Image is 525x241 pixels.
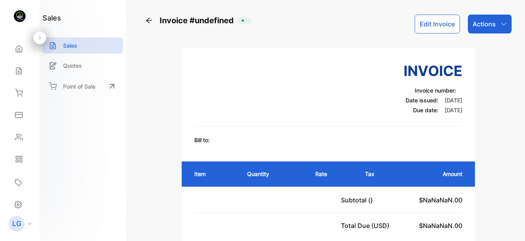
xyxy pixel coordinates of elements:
[315,170,349,178] p: Rate
[415,87,456,94] span: Invoice number:
[63,82,95,91] p: Point of Sale
[445,107,462,113] span: [DATE]
[341,221,393,230] p: Total Due (USD)
[63,61,82,70] p: Quotes
[43,37,123,54] a: Sales
[406,97,438,104] span: Date issued:
[63,41,77,50] p: Sales
[419,222,462,230] span: $NaNaNaN.00
[413,107,438,113] span: Due date:
[194,136,210,144] p: Bill to:
[419,196,462,204] span: $NaNaNaN.00
[445,97,462,104] span: [DATE]
[43,57,123,74] a: Quotes
[160,15,237,26] span: Invoice #undefined
[468,15,512,33] button: Actions
[43,13,61,23] h1: sales
[404,60,462,82] h3: Invoice
[410,170,462,178] p: Amount
[12,219,21,229] p: LG
[341,195,376,205] p: Subtotal ()
[194,170,231,178] p: Item
[473,19,496,29] p: Actions
[247,170,300,178] p: Quantity
[365,170,395,178] p: Tax
[43,78,123,95] a: Point of Sale
[14,10,26,22] img: logo
[415,15,460,33] button: Edit Invoice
